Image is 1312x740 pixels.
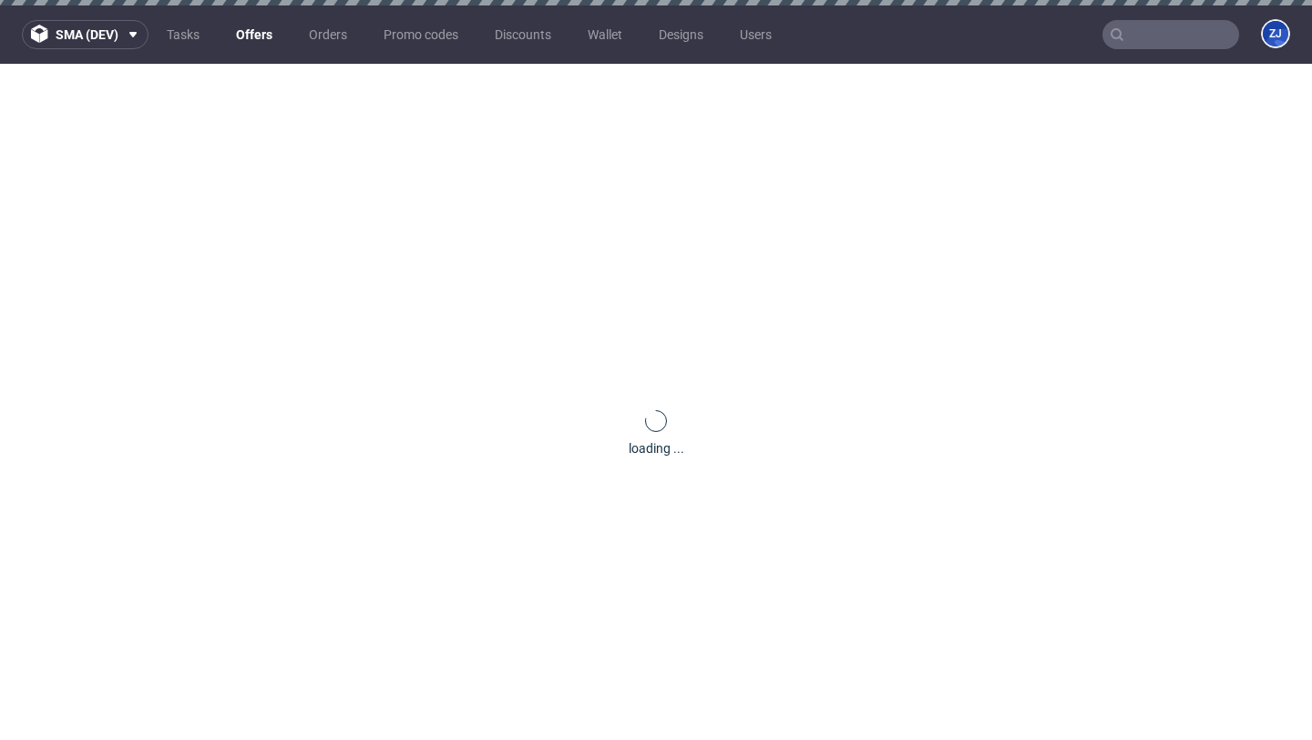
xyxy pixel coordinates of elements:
[484,20,562,49] a: Discounts
[629,439,684,457] div: loading ...
[729,20,783,49] a: Users
[225,20,283,49] a: Offers
[22,20,149,49] button: sma (dev)
[298,20,358,49] a: Orders
[156,20,210,49] a: Tasks
[1263,21,1288,46] figcaption: ZJ
[577,20,633,49] a: Wallet
[373,20,469,49] a: Promo codes
[56,28,118,41] span: sma (dev)
[648,20,714,49] a: Designs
